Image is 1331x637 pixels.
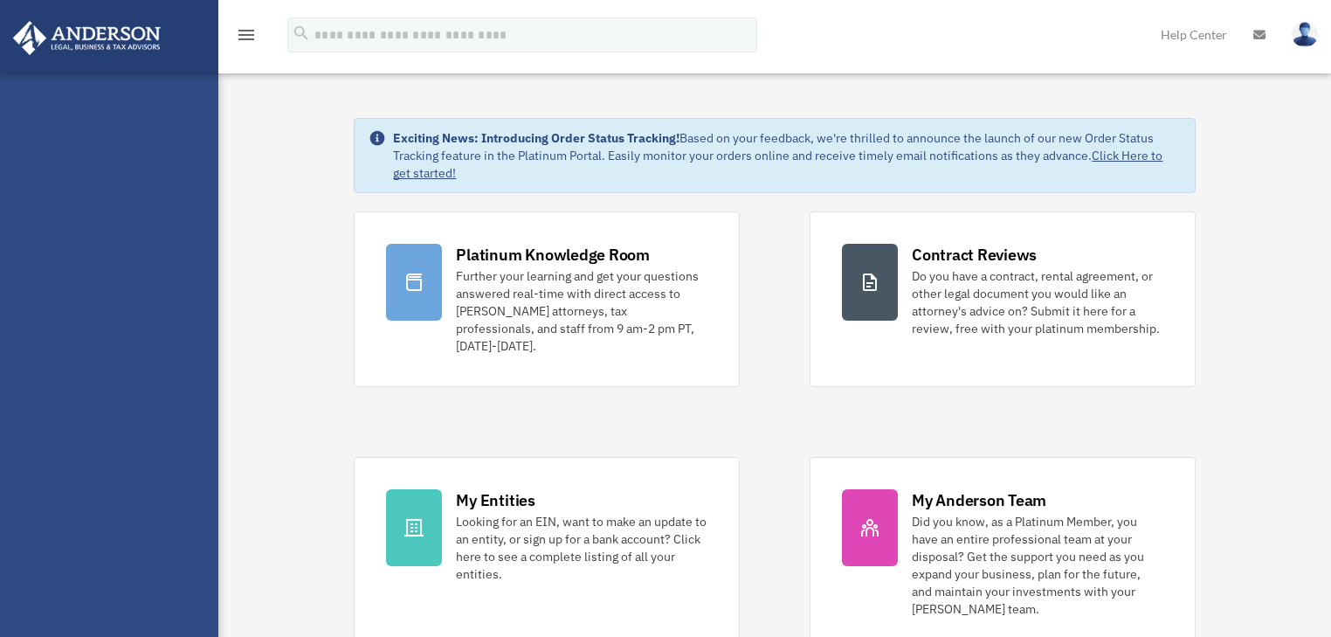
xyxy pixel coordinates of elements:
[8,21,166,55] img: Anderson Advisors Platinum Portal
[393,129,1180,182] div: Based on your feedback, we're thrilled to announce the launch of our new Order Status Tracking fe...
[810,211,1196,387] a: Contract Reviews Do you have a contract, rental agreement, or other legal document you would like...
[354,211,740,387] a: Platinum Knowledge Room Further your learning and get your questions answered real-time with dire...
[456,489,534,511] div: My Entities
[456,513,707,583] div: Looking for an EIN, want to make an update to an entity, or sign up for a bank account? Click her...
[912,489,1046,511] div: My Anderson Team
[236,24,257,45] i: menu
[292,24,311,43] i: search
[912,244,1037,266] div: Contract Reviews
[912,513,1163,618] div: Did you know, as a Platinum Member, you have an entire professional team at your disposal? Get th...
[456,244,650,266] div: Platinum Knowledge Room
[236,31,257,45] a: menu
[393,148,1162,181] a: Click Here to get started!
[1292,22,1318,47] img: User Pic
[912,267,1163,337] div: Do you have a contract, rental agreement, or other legal document you would like an attorney's ad...
[456,267,707,355] div: Further your learning and get your questions answered real-time with direct access to [PERSON_NAM...
[393,130,679,146] strong: Exciting News: Introducing Order Status Tracking!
